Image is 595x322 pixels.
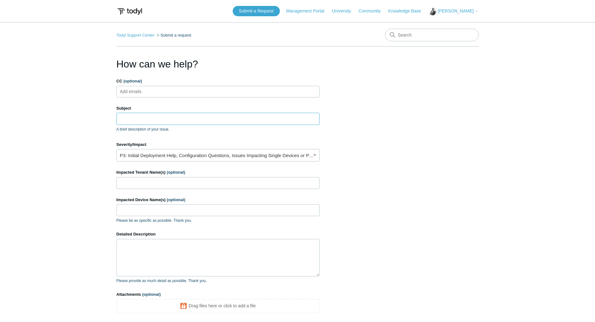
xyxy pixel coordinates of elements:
a: Knowledge Base [388,8,427,14]
label: Impacted Device Name(s) [117,197,320,203]
span: (optional) [167,197,185,202]
li: Todyl Support Center [117,33,156,37]
a: P3: Initial Deployment Help, Configuration Questions, Issues Impacting Single Devices or Past Out... [117,149,320,161]
label: Subject [117,105,320,111]
p: A brief description of your issue. [117,126,320,132]
span: (optional) [142,292,161,297]
label: Attachments [117,291,320,298]
label: Severity/Impact [117,141,320,148]
span: (optional) [123,79,142,83]
a: Management Portal [286,8,330,14]
input: Add emails [117,87,155,96]
button: [PERSON_NAME] [429,7,478,15]
h1: How can we help? [117,57,320,72]
label: Impacted Tenant Name(s) [117,169,320,176]
p: Please provide as much detail as possible. Thank you. [117,278,320,284]
input: Search [385,29,479,41]
a: Community [359,8,387,14]
label: CC [117,78,320,84]
img: Todyl Support Center Help Center home page [117,6,143,17]
span: [PERSON_NAME] [438,8,474,13]
li: Submit a request [156,33,191,37]
a: Submit a Request [233,6,280,16]
a: Todyl Support Center [117,33,155,37]
label: Detailed Description [117,231,320,237]
p: Please be as specific as possible. Thank you. [117,218,320,223]
span: (optional) [167,170,185,175]
a: University [332,8,357,14]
